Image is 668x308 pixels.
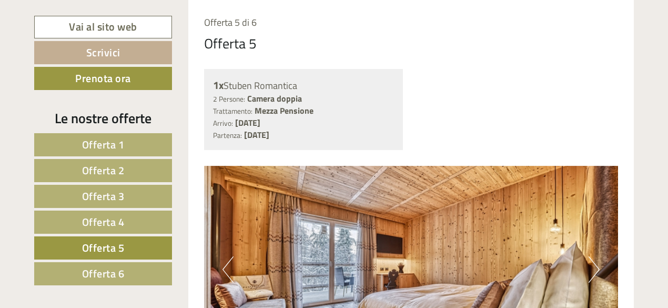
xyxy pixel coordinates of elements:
small: Trattamento: [213,106,252,116]
a: Scrivici [34,41,172,64]
span: Offerta 4 [82,214,125,230]
a: Prenota ora [34,67,172,90]
a: Vai al sito web [34,16,172,38]
b: Mezza Pensione [255,104,313,117]
span: Offerta 1 [82,136,125,153]
b: [DATE] [235,116,260,129]
span: Offerta 5 [82,240,125,256]
small: Partenza: [213,130,242,141]
span: Offerta 2 [82,162,125,178]
span: Offerta 5 di 6 [204,15,257,29]
div: Stuben Romantica [213,78,394,93]
span: Offerta 6 [82,265,125,282]
div: Offerta 5 [204,34,257,53]
b: [DATE] [244,128,269,141]
b: 1x [213,77,224,93]
span: Offerta 3 [82,188,125,204]
button: Previous [222,256,234,283]
button: Next [589,256,600,283]
small: Arrivo: [213,118,233,128]
div: Le nostre offerte [34,108,172,128]
b: Camera doppia [247,92,302,105]
small: 2 Persone: [213,94,245,104]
